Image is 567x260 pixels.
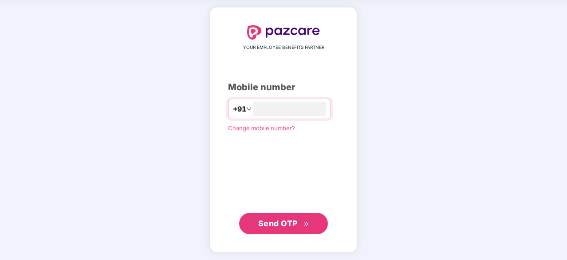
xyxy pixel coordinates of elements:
[228,124,295,132] a: Change mobile number?
[233,104,246,115] span: +91
[239,213,328,234] button: Send OTPdouble-right
[243,44,324,51] span: YOUR EMPLOYEE BENEFITS PARTNER
[303,221,309,227] span: double-right
[258,219,298,228] span: Send OTP
[247,25,320,40] img: logo
[228,80,339,94] div: Mobile number
[246,106,252,112] span: down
